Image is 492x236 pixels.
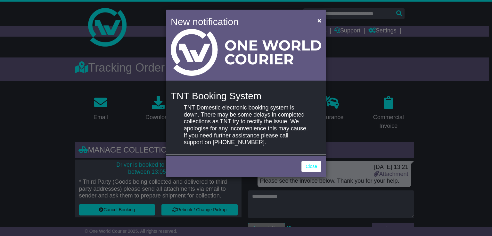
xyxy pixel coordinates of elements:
[171,29,321,76] img: Light
[184,104,308,146] p: TNT Domestic electronic booking system is down. There may be some delays in completed collections...
[301,161,321,172] a: Close
[171,91,321,101] h4: TNT Booking System
[317,17,321,24] span: ×
[171,14,308,29] h4: New notification
[314,14,324,27] button: Close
